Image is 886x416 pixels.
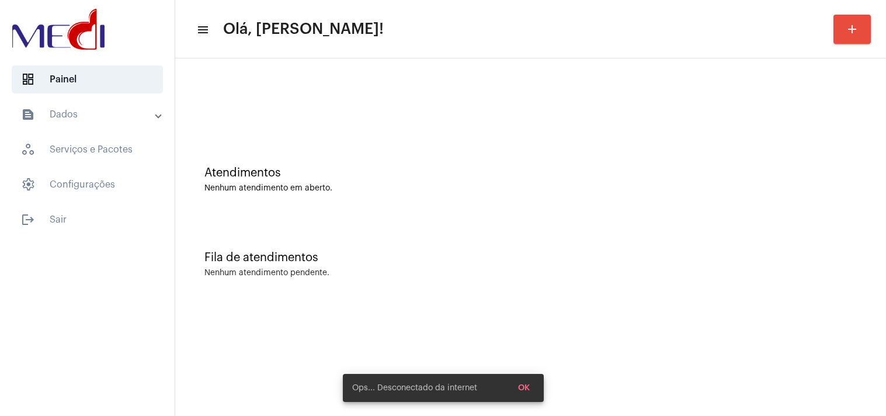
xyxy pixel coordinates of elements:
[352,382,477,394] span: Ops... Desconectado da internet
[21,143,35,157] span: sidenav icon
[21,213,35,227] mat-icon: sidenav icon
[845,22,859,36] mat-icon: add
[21,108,35,122] mat-icon: sidenav icon
[9,6,107,53] img: d3a1b5fa-500b-b90f-5a1c-719c20e9830b.png
[204,167,857,179] div: Atendimentos
[21,178,35,192] span: sidenav icon
[12,171,163,199] span: Configurações
[21,108,156,122] mat-panel-title: Dados
[12,206,163,234] span: Sair
[204,251,857,264] div: Fila de atendimentos
[204,269,329,278] div: Nenhum atendimento pendente.
[7,100,175,129] mat-expansion-panel-header: sidenav iconDados
[223,20,384,39] span: Olá, [PERSON_NAME]!
[204,184,857,193] div: Nenhum atendimento em aberto.
[21,72,35,86] span: sidenav icon
[12,65,163,93] span: Painel
[518,384,530,392] span: OK
[12,136,163,164] span: Serviços e Pacotes
[509,377,539,398] button: OK
[196,23,208,37] mat-icon: sidenav icon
